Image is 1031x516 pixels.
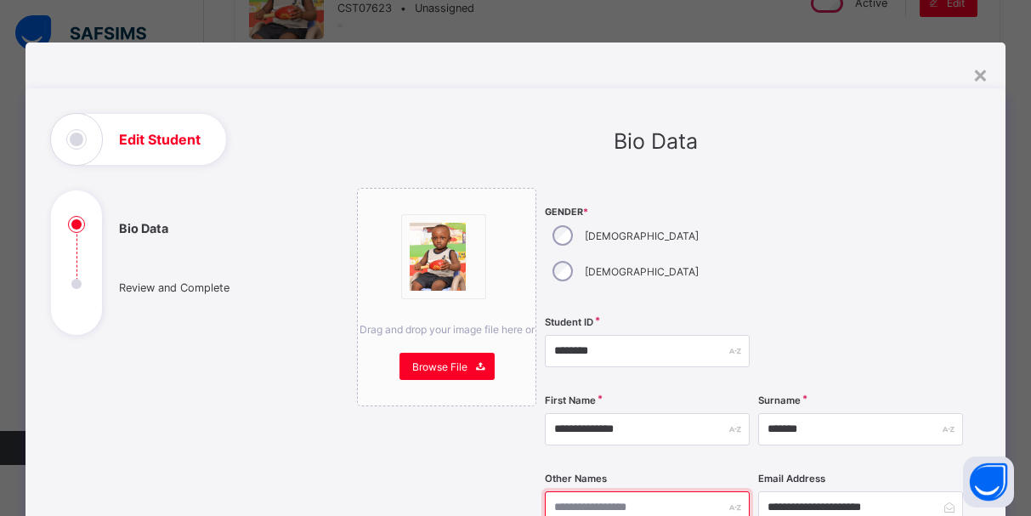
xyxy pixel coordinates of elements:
[410,223,466,291] img: bannerImage
[119,133,201,146] h1: Edit Student
[360,323,535,336] span: Drag and drop your image file here or
[758,394,801,406] label: Surname
[758,473,825,485] label: Email Address
[545,316,593,328] label: Student ID
[412,360,467,373] span: Browse File
[545,473,607,485] label: Other Names
[585,265,699,278] label: [DEMOGRAPHIC_DATA]
[963,456,1014,507] button: Open asap
[972,60,989,88] div: ×
[585,230,699,242] label: [DEMOGRAPHIC_DATA]
[545,394,596,406] label: First Name
[545,207,750,218] span: Gender
[614,128,698,154] span: Bio Data
[357,188,536,406] div: bannerImageDrag and drop your image file here orBrowse File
